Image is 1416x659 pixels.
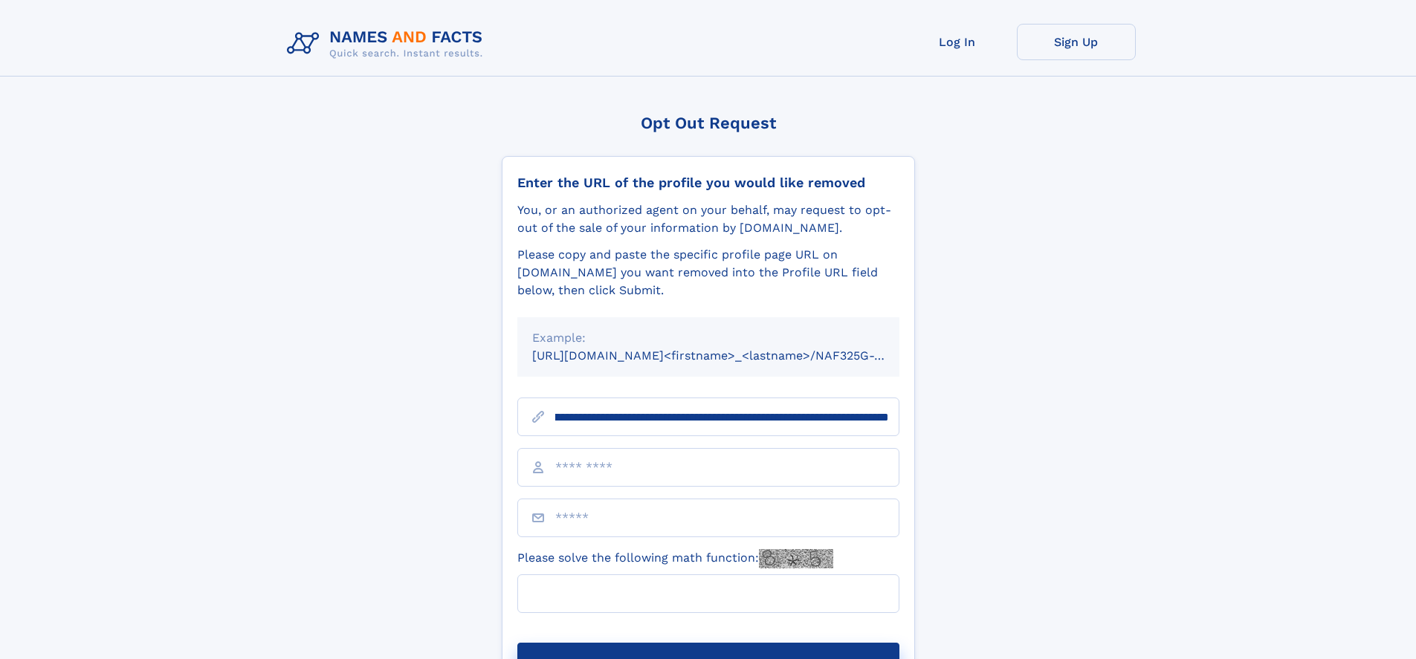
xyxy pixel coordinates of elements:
[517,175,899,191] div: Enter the URL of the profile you would like removed
[517,246,899,299] div: Please copy and paste the specific profile page URL on [DOMAIN_NAME] you want removed into the Pr...
[532,329,885,347] div: Example:
[502,114,915,132] div: Opt Out Request
[517,549,833,568] label: Please solve the following math function:
[898,24,1017,60] a: Log In
[281,24,495,64] img: Logo Names and Facts
[532,348,928,363] small: [URL][DOMAIN_NAME]<firstname>_<lastname>/NAF325G-xxxxxxxx
[517,201,899,237] div: You, or an authorized agent on your behalf, may request to opt-out of the sale of your informatio...
[1017,24,1136,60] a: Sign Up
